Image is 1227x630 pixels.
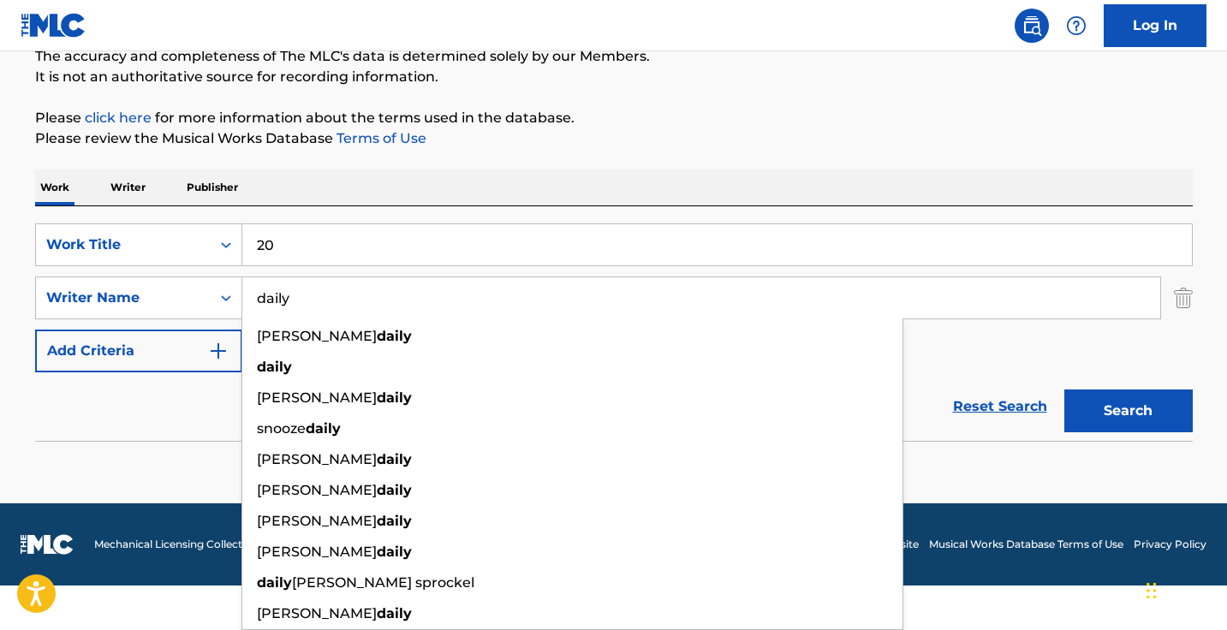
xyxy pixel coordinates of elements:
[257,420,306,437] span: snooze
[1174,276,1193,319] img: Delete Criterion
[257,605,377,621] span: [PERSON_NAME]
[94,537,293,552] span: Mechanical Licensing Collective © 2025
[35,128,1193,149] p: Please review the Musical Works Database
[377,605,412,621] strong: daily
[1104,4,1206,47] a: Log In
[182,169,243,205] p: Publisher
[257,574,292,591] strong: daily
[929,537,1123,552] a: Musical Works Database Terms of Use
[257,513,377,529] span: [PERSON_NAME]
[257,451,377,467] span: [PERSON_NAME]
[377,482,412,498] strong: daily
[1022,15,1042,36] img: search
[35,67,1193,87] p: It is not an authoritative source for recording information.
[377,451,412,467] strong: daily
[377,544,412,560] strong: daily
[1066,15,1087,36] img: help
[257,544,377,560] span: [PERSON_NAME]
[105,169,151,205] p: Writer
[944,388,1056,425] a: Reset Search
[1147,565,1157,616] div: Drag
[35,223,1193,441] form: Search Form
[1059,9,1093,43] div: Help
[257,482,377,498] span: [PERSON_NAME]
[35,169,74,205] p: Work
[1134,537,1206,552] a: Privacy Policy
[292,574,474,591] span: [PERSON_NAME] sprockel
[377,513,412,529] strong: daily
[1141,548,1227,630] iframe: Chat Widget
[21,534,74,555] img: logo
[257,389,377,406] span: [PERSON_NAME]
[35,46,1193,67] p: The accuracy and completeness of The MLC's data is determined solely by our Members.
[377,328,412,344] strong: daily
[35,330,242,372] button: Add Criteria
[257,359,292,375] strong: daily
[85,110,152,126] a: click here
[208,341,229,361] img: 9d2ae6d4665cec9f34b9.svg
[46,235,200,255] div: Work Title
[46,288,200,308] div: Writer Name
[1064,389,1193,432] button: Search
[257,328,377,344] span: [PERSON_NAME]
[306,420,341,437] strong: daily
[377,389,412,406] strong: daily
[1015,9,1049,43] a: Public Search
[35,108,1193,128] p: Please for more information about the terms used in the database.
[333,130,426,146] a: Terms of Use
[21,13,86,38] img: MLC Logo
